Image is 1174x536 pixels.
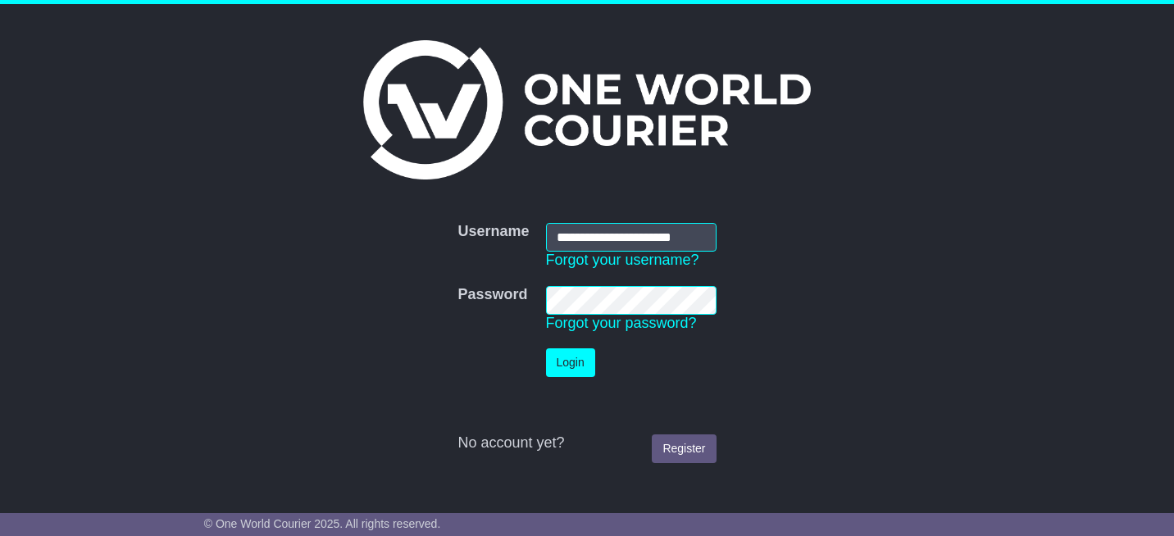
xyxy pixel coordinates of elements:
[363,40,811,179] img: One World
[457,286,527,304] label: Password
[546,348,595,377] button: Login
[546,315,697,331] a: Forgot your password?
[457,434,716,452] div: No account yet?
[457,223,529,241] label: Username
[652,434,716,463] a: Register
[546,252,699,268] a: Forgot your username?
[204,517,441,530] span: © One World Courier 2025. All rights reserved.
